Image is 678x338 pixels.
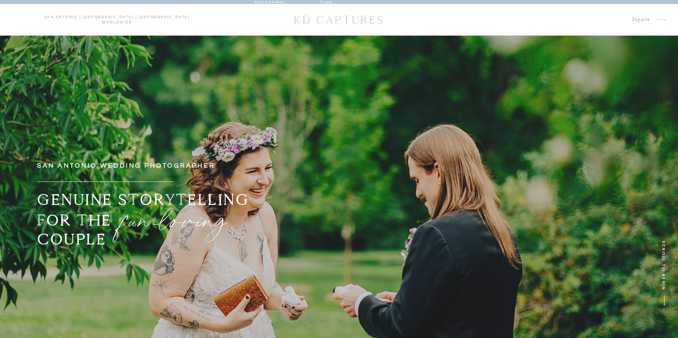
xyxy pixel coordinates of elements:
b: COUPLE [37,230,107,249]
p: fun-loving [121,198,355,234]
p: SCROLL TO BEGIN [658,240,667,301]
a: KD CAPTURES [290,10,388,30]
p: san antonio | [GEOGRAPHIC_DATA] | [GEOGRAPHIC_DATA] worldwide [10,15,224,25]
b: san antonio wedding photographer [37,162,215,169]
b: GENUINE STORYTELLING FOR THE [37,190,250,230]
a: Inquire [501,15,651,25]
